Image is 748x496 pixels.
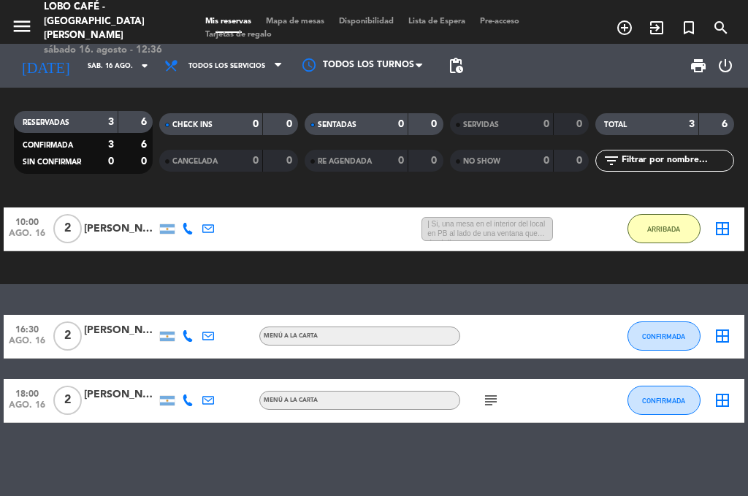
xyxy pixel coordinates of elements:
span: CONFIRMADA [642,397,685,405]
span: Lista de Espera [401,18,473,26]
strong: 0 [398,156,404,166]
i: [DATE] [11,51,80,80]
span: CHECK INS [172,121,213,129]
div: [PERSON_NAME] [84,386,157,403]
span: Mapa de mesas [259,18,332,26]
strong: 0 [108,156,114,167]
button: CONFIRMADA [627,386,701,415]
i: add_circle_outline [616,19,633,37]
span: Mis reservas [198,18,259,26]
strong: 0 [431,119,440,129]
span: 16:30 [9,320,45,337]
span: Pre-acceso [473,18,527,26]
span: CONFIRMADA [23,142,73,149]
span: MENÚ A LA CARTA [264,333,318,339]
i: menu [11,15,33,37]
span: Todos los servicios [188,62,265,70]
i: subject [482,392,500,409]
span: 2 [53,214,82,243]
strong: 0 [576,156,585,166]
span: print [690,57,707,75]
input: Filtrar por nombre... [620,153,733,169]
span: Tarjetas de regalo [198,31,279,39]
span: MENÚ A LA CARTA [264,397,318,403]
span: CONFIRMADA [642,332,685,340]
span: ago. 16 [9,400,45,417]
strong: 3 [108,140,114,150]
strong: 0 [576,119,585,129]
div: sábado 16. agosto - 12:36 [44,43,176,58]
strong: 6 [722,119,730,129]
span: TOTAL [604,121,627,129]
div: [PERSON_NAME] [84,322,157,339]
i: border_all [714,327,731,345]
strong: 6 [141,140,150,150]
strong: 0 [253,119,259,129]
div: [PERSON_NAME] [84,221,157,237]
i: border_all [714,220,731,237]
span: NO SHOW [463,158,500,165]
button: CONFIRMADA [627,321,701,351]
span: RESERVADAS [23,119,69,126]
span: SERVIDAS [463,121,499,129]
span: 2 [53,386,82,415]
span: 18:00 [9,384,45,401]
strong: 6 [141,117,150,127]
span: | Si, una mesa en el interior del local en PB al lado de una ventana que de al dique. [421,217,553,242]
span: CANCELADA [172,158,218,165]
div: LOG OUT [713,44,737,88]
strong: 0 [286,156,295,166]
span: RE AGENDADA [318,158,372,165]
span: ARRIBADA [647,225,680,233]
strong: 0 [253,156,259,166]
strong: 3 [108,117,114,127]
i: turned_in_not [680,19,698,37]
i: arrow_drop_down [136,57,153,75]
strong: 0 [543,119,549,129]
span: SENTADAS [318,121,356,129]
button: menu [11,15,33,42]
button: ARRIBADA [627,214,701,243]
strong: 0 [141,156,150,167]
span: SIN CONFIRMAR [23,159,81,166]
strong: 0 [286,119,295,129]
i: power_settings_new [717,57,734,75]
span: Disponibilidad [332,18,401,26]
i: filter_list [603,152,620,169]
i: search [712,19,730,37]
strong: 3 [689,119,695,129]
i: border_all [714,392,731,409]
strong: 0 [398,119,404,129]
strong: 0 [431,156,440,166]
i: exit_to_app [648,19,665,37]
span: pending_actions [447,57,465,75]
span: ago. 16 [9,229,45,245]
span: 2 [53,321,82,351]
strong: 0 [543,156,549,166]
span: 10:00 [9,213,45,229]
span: ago. 16 [9,336,45,353]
